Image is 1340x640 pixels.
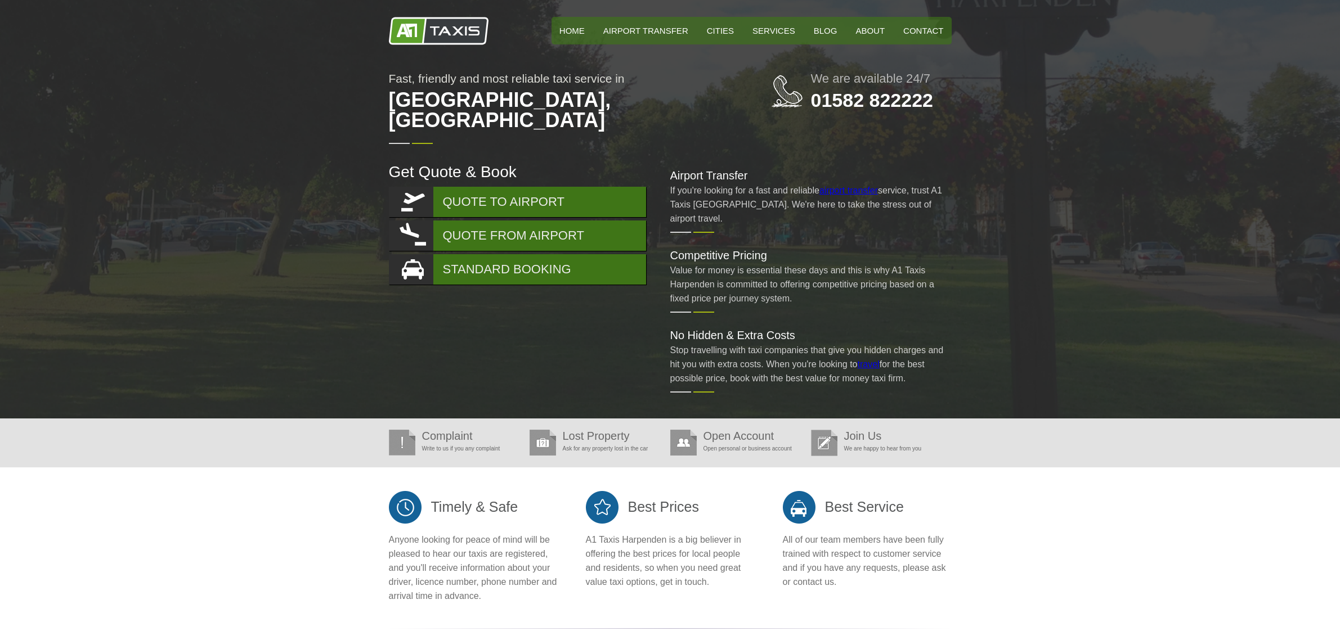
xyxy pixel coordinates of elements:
p: Anyone looking for peace of mind will be pleased to hear our taxis are registered, and you'll rec... [389,533,558,603]
p: Ask for any property lost in the car [530,441,665,456]
a: Services [745,17,803,44]
a: QUOTE TO AIRPORT [389,187,646,217]
a: About [848,17,893,44]
p: Stop travelling with taxi companies that give you hidden charges and hit you with extra costs. Wh... [670,343,952,385]
h2: Get Quote & Book [389,164,648,180]
h2: We are available 24/7 [811,73,952,85]
p: We are happy to hear from you [811,441,946,456]
a: Open Account [703,430,774,442]
h2: Best Prices [586,490,755,524]
img: Lost Property [530,430,556,456]
img: Join Us [811,430,837,456]
img: Open Account [670,430,697,456]
p: Value for money is essential these days and this is why A1 Taxis Harpenden is committed to offeri... [670,263,952,305]
a: 01582 822222 [811,89,933,111]
h2: Airport Transfer [670,170,952,181]
img: Complaint [389,430,415,456]
span: [GEOGRAPHIC_DATA], [GEOGRAPHIC_DATA] [389,84,727,136]
p: If you're looking for a fast and reliable service, trust A1 Taxis [GEOGRAPHIC_DATA]. We're here t... [670,183,952,226]
a: Blog [806,17,845,44]
a: QUOTE FROM AIRPORT [389,220,646,251]
a: Complaint [422,430,473,442]
img: A1 Taxis [389,17,489,45]
a: STANDARD BOOKING [389,254,646,285]
a: Lost Property [563,430,630,442]
p: Open personal or business account [670,441,805,456]
a: travel [858,359,880,369]
a: HOME [552,17,593,44]
h2: Timely & Safe [389,490,558,524]
p: A1 Taxis Harpenden is a big believer in offering the best prices for local people and residents, ... [586,533,755,589]
a: Airport Transfer [595,17,696,44]
p: Write to us if you any complaint [389,441,524,456]
h2: Competitive Pricing [670,250,952,261]
a: Join Us [844,430,882,442]
h2: Best Service [783,490,952,524]
p: All of our team members have been fully trained with respect to customer service and if you have ... [783,533,952,589]
a: Cities [699,17,742,44]
a: airport transfer [819,186,878,195]
h2: No Hidden & Extra Costs [670,330,952,341]
h1: Fast, friendly and most reliable taxi service in [389,73,727,136]
a: Contact [895,17,951,44]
